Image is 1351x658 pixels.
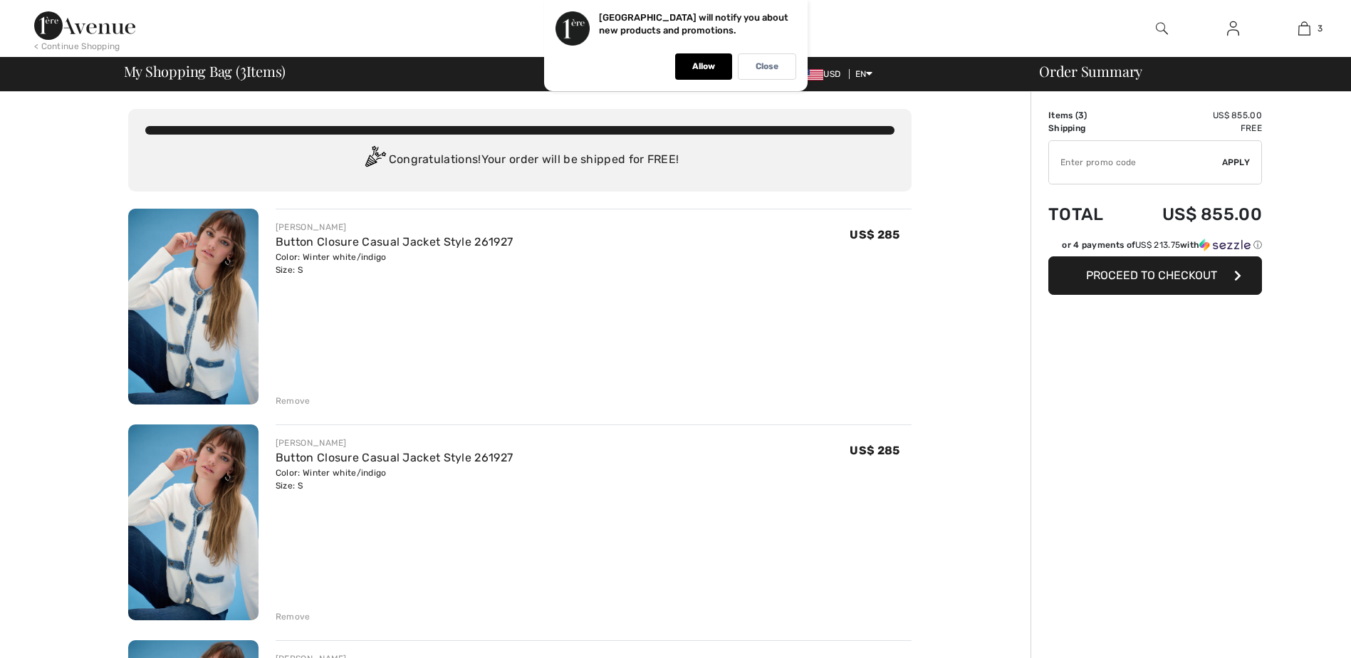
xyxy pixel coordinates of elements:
[240,61,246,79] span: 3
[128,209,259,404] img: Button Closure Casual Jacket Style 261927
[276,437,513,449] div: [PERSON_NAME]
[1156,20,1168,37] img: search the website
[800,69,823,80] img: US Dollar
[1135,240,1180,250] span: US$ 213.75
[1227,20,1239,37] img: My Info
[1318,22,1323,35] span: 3
[276,466,513,492] div: Color: Winter white/indigo Size: S
[276,610,311,623] div: Remove
[692,61,715,72] p: Allow
[1199,239,1251,251] img: Sezzle
[1078,110,1084,120] span: 3
[599,12,788,36] p: [GEOGRAPHIC_DATA] will notify you about new products and promotions.
[34,11,135,40] img: 1ère Avenue
[1048,256,1262,295] button: Proceed to Checkout
[1222,156,1251,169] span: Apply
[1022,64,1342,78] div: Order Summary
[1125,190,1262,239] td: US$ 855.00
[1048,239,1262,256] div: or 4 payments ofUS$ 213.75withSezzle Click to learn more about Sezzle
[276,235,513,249] a: Button Closure Casual Jacket Style 261927
[128,424,259,620] img: Button Closure Casual Jacket Style 261927
[34,40,120,53] div: < Continue Shopping
[145,146,894,174] div: Congratulations! Your order will be shipped for FREE!
[850,228,899,241] span: US$ 285
[1086,268,1217,282] span: Proceed to Checkout
[124,64,286,78] span: My Shopping Bag ( Items)
[276,451,513,464] a: Button Closure Casual Jacket Style 261927
[276,395,311,407] div: Remove
[1048,122,1125,135] td: Shipping
[1048,109,1125,122] td: Items ( )
[1062,239,1262,251] div: or 4 payments of with
[276,251,513,276] div: Color: Winter white/indigo Size: S
[1125,122,1262,135] td: Free
[756,61,778,72] p: Close
[1049,141,1222,184] input: Promo code
[1125,109,1262,122] td: US$ 855.00
[1216,20,1251,38] a: Sign In
[855,69,873,79] span: EN
[1048,190,1125,239] td: Total
[1269,20,1339,37] a: 3
[1298,20,1310,37] img: My Bag
[276,221,513,234] div: [PERSON_NAME]
[800,69,846,79] span: USD
[360,146,389,174] img: Congratulation2.svg
[850,444,899,457] span: US$ 285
